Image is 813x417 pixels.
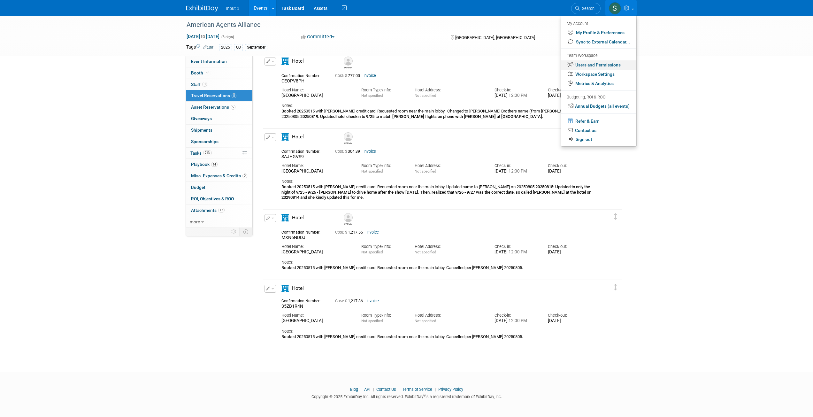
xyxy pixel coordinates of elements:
img: Susan Stout [609,2,621,14]
div: Confirmation Number: [281,147,326,154]
td: Tags [186,44,213,51]
span: 8 [232,93,236,98]
div: [DATE] [548,169,592,174]
div: Hotel Name: [281,87,352,93]
span: to [200,34,206,39]
span: Hotel [292,215,304,220]
i: Booth reservation complete [206,71,209,74]
div: [DATE] [548,250,592,255]
span: Asset Reservations [191,104,235,110]
div: Booked 20250515 with [PERSON_NAME] credit card. Requested room near the main lobby. Changed to [P... [281,109,592,119]
i: Hotel [281,214,289,221]
span: Booth [191,70,211,75]
span: Event Information [191,59,227,64]
div: [GEOGRAPHIC_DATA] [281,250,352,255]
span: 12:00 PM [508,318,527,323]
a: Attachments12 [186,205,252,216]
span: | [397,387,401,392]
a: Annual Budgets (all events) [561,102,636,111]
a: Giveaways [186,113,252,124]
a: Workspace Settings [561,70,636,79]
a: Tasks71% [186,148,252,159]
span: Playbook [191,162,218,167]
i: Hotel [281,285,289,292]
a: Search [571,3,601,14]
span: | [371,387,375,392]
a: Booth [186,67,252,79]
span: CEOPV8PH [281,78,304,83]
span: Attachments [191,208,225,213]
div: Confirmation Number: [281,228,326,235]
span: Not specified [415,169,436,174]
a: Invoice [364,149,376,154]
div: [DATE] [495,93,538,98]
a: Metrics & Analytics [561,79,636,88]
div: Hotel Address: [415,87,485,93]
div: Room Type/Info: [361,163,405,169]
i: Hotel [281,58,289,65]
i: Click and drag to move item [614,284,617,290]
img: Jairo Chamorro [344,132,353,141]
div: 2025 [219,44,232,51]
span: Not specified [361,250,383,254]
a: more [186,216,252,228]
span: SAJHGVS9 [281,154,304,159]
span: Not specified [415,319,436,323]
span: ROI, Objectives & ROO [191,196,234,201]
sup: ® [423,394,426,397]
span: Cost: $ [335,299,348,303]
span: Hotel [292,58,304,64]
a: Blog [350,387,358,392]
div: [DATE] [495,169,538,174]
div: [GEOGRAPHIC_DATA] [281,93,352,98]
i: Hotel [281,133,289,141]
a: Contact us [561,126,636,135]
span: [DATE] [DATE] [186,34,220,39]
a: Travel Reservations8 [186,90,252,101]
div: [DATE] [495,318,538,324]
i: Click and drag to move item [614,213,617,220]
span: Input 1 [226,6,240,11]
span: [GEOGRAPHIC_DATA], [GEOGRAPHIC_DATA] [455,35,535,40]
span: Not specified [415,93,436,98]
span: Sponsorships [191,139,219,144]
span: 14 [211,162,218,167]
span: 2 [242,174,247,178]
div: Check-in: [495,244,538,250]
div: Q3 [234,44,243,51]
div: Hotel Address: [415,244,485,250]
span: Cost: $ [335,73,348,78]
span: Tasks [190,151,212,156]
span: 304.39 [335,149,363,154]
a: Invoice [366,230,379,235]
span: Hotel [292,285,304,291]
a: ROI, Objectives & ROO [186,193,252,205]
a: API [364,387,370,392]
span: Not specified [415,250,436,254]
div: Notes: [281,179,592,184]
b: 20250819: Updated hotel checkin to 9/25 to match [PERSON_NAME] flights on phone with [PERSON_NAME... [300,114,543,119]
a: Contact Us [376,387,396,392]
div: Jairo Chamorro [344,141,352,145]
span: 35ZB1R4N [281,304,303,309]
div: Confirmation Number: [281,297,326,304]
a: Sponsorships [186,136,252,147]
div: September [245,44,267,51]
a: Invoice [364,73,376,78]
span: 1,217.56 [335,230,365,235]
div: Room Type/Info: [361,313,405,318]
span: Giveaways [191,116,212,121]
span: Not specified [361,319,383,323]
div: Jessica Tang [342,213,353,226]
div: [DATE] [548,318,592,324]
div: [GEOGRAPHIC_DATA] [281,169,352,174]
div: Room Type/Info: [361,87,405,93]
span: Budget [191,185,205,190]
div: [DATE] [548,93,592,98]
span: | [433,387,437,392]
div: Booked 20250515 with [PERSON_NAME] credit card. Requested room near the main lobby. Cancelled per... [281,334,592,339]
a: My Profile & Preferences [561,28,636,37]
a: Shipments [186,125,252,136]
span: 71% [203,151,212,155]
span: Cost: $ [335,149,348,154]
